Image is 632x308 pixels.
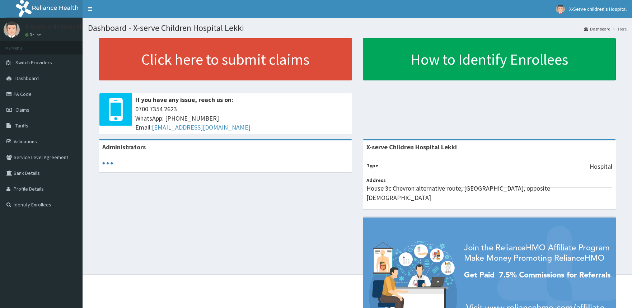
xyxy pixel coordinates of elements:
p: House 3c Chevron alternative route, [GEOGRAPHIC_DATA], opposite [DEMOGRAPHIC_DATA] [366,184,613,202]
img: User Image [556,5,565,14]
a: Click here to submit claims [99,38,352,80]
img: User Image [4,22,20,38]
strong: X-serve Children Hospital Lekki [366,143,457,151]
p: Hospital [590,162,612,171]
span: Dashboard [15,75,39,81]
span: Claims [15,107,29,113]
li: Here [611,26,627,32]
span: Tariffs [15,122,28,129]
svg: audio-loading [102,158,113,169]
a: Dashboard [584,26,610,32]
span: 0700 7354 2623 WhatsApp: [PHONE_NUMBER] Email: [135,104,348,132]
h1: Dashboard - X-serve Children Hospital Lekki [88,23,627,33]
b: Administrators [102,143,146,151]
b: Address [366,177,386,183]
a: How to Identify Enrollees [363,38,616,80]
span: Switch Providers [15,59,52,66]
a: [EMAIL_ADDRESS][DOMAIN_NAME] [152,123,251,131]
a: Online [25,32,42,37]
b: Type [366,162,378,169]
b: If you have any issue, reach us on: [135,95,233,104]
span: X-Serve children's Hospital [569,6,627,12]
p: X-Serve children's Hospital [25,23,101,30]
